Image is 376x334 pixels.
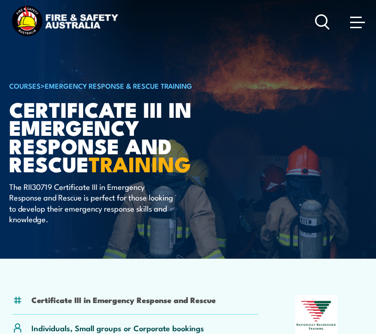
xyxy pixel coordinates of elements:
[45,80,192,91] a: Emergency Response & Rescue Training
[9,80,237,91] h6: >
[31,322,204,333] p: Individuals, Small groups or Corporate bookings
[31,294,216,305] li: Certificate III in Emergency Response and Rescue
[89,147,191,179] strong: TRAINING
[9,80,41,91] a: COURSES
[9,181,178,225] p: The RII30719 Certificate III in Emergency Response and Rescue is perfect for those looking to dev...
[9,100,237,172] h1: Certificate III in Emergency Response and Rescue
